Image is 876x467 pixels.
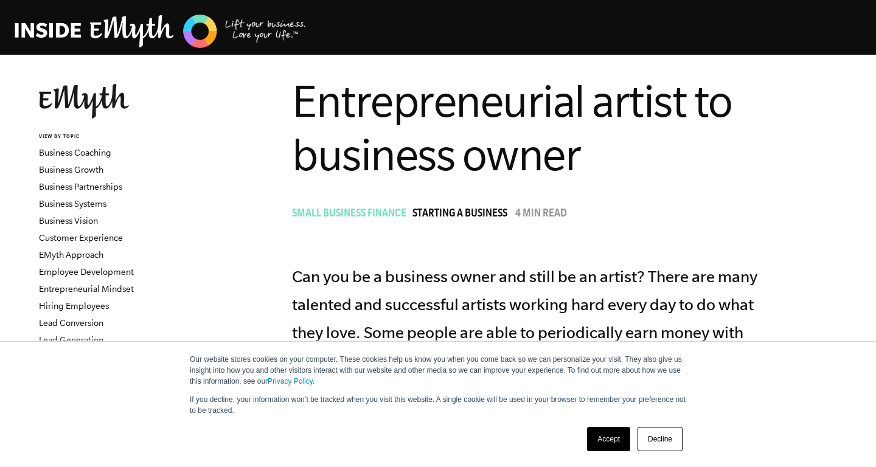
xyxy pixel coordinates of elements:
span: Starting a Business [412,209,507,221]
a: EMyth Approach [39,250,103,260]
a: Starting a Business [412,209,513,221]
a: Employee Development [39,267,134,277]
p: 4 min read [515,209,567,221]
p: Our website stores cookies on your computer. These cookies help us know you when you come back so... [190,354,686,387]
a: Accept [587,427,630,451]
a: Business Growth [39,165,103,175]
a: Hiring Employees [39,301,109,311]
span: Small Business Finance [292,209,406,221]
a: Decline [638,427,683,451]
img: EMyth [39,84,129,119]
a: Business Partnerships [39,182,122,192]
h6: VIEW BY TOPIC [39,133,186,141]
a: Lead Conversion [39,318,103,328]
a: Business Vision [39,216,98,226]
img: EMyth Business Coaching [15,13,307,50]
p: Can you be a business owner and still be an artist? There are many talented and successful artist... [292,263,779,403]
a: Customer Experience [39,233,123,243]
a: Lead Generation [39,335,103,345]
a: Small Business Finance [292,209,412,221]
a: Business Coaching [39,148,111,157]
a: Business Systems [39,199,106,209]
span: Entrepreneurial artist to business owner [292,76,732,179]
a: Privacy Policy [268,377,313,386]
a: Entrepreneurial Mindset [39,284,134,294]
p: If you decline, your information won’t be tracked when you visit this website. A single cookie wi... [190,394,686,416]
